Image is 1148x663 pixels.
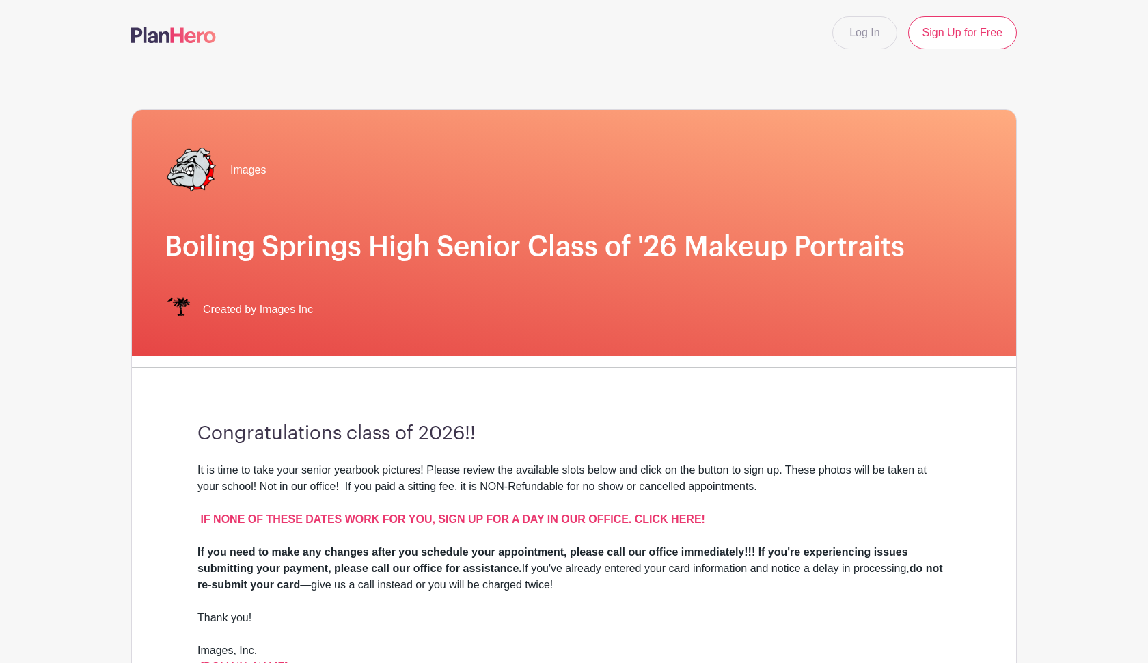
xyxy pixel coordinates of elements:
h1: Boiling Springs High Senior Class of '26 Makeup Portraits [165,230,983,263]
a: IF NONE OF THESE DATES WORK FOR YOU, SIGN UP FOR A DAY IN OUR OFFICE. CLICK HERE! [200,513,705,525]
strong: do not re-submit your card [197,563,943,591]
span: Created by Images Inc [203,301,313,318]
a: Log In [832,16,897,49]
span: Images [230,162,266,178]
img: IMAGES%20logo%20transparenT%20PNG%20s.png [165,296,192,323]
h3: Congratulations class of 2026!! [197,422,951,446]
a: Sign Up for Free [908,16,1017,49]
div: If you've already entered your card information and notice a delay in processing, —give us a call... [197,544,951,610]
img: logo-507f7623f17ff9eddc593b1ce0a138ce2505c220e1c5a4e2b4648c50719b7d32.svg [131,27,216,43]
img: bshs%20transp..png [165,143,219,198]
strong: If you need to make any changes after you schedule your appointment, please call our office immed... [197,546,908,574]
div: It is time to take your senior yearbook pictures! Please review the available slots below and cli... [197,462,951,544]
div: Thank you! [197,610,951,642]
